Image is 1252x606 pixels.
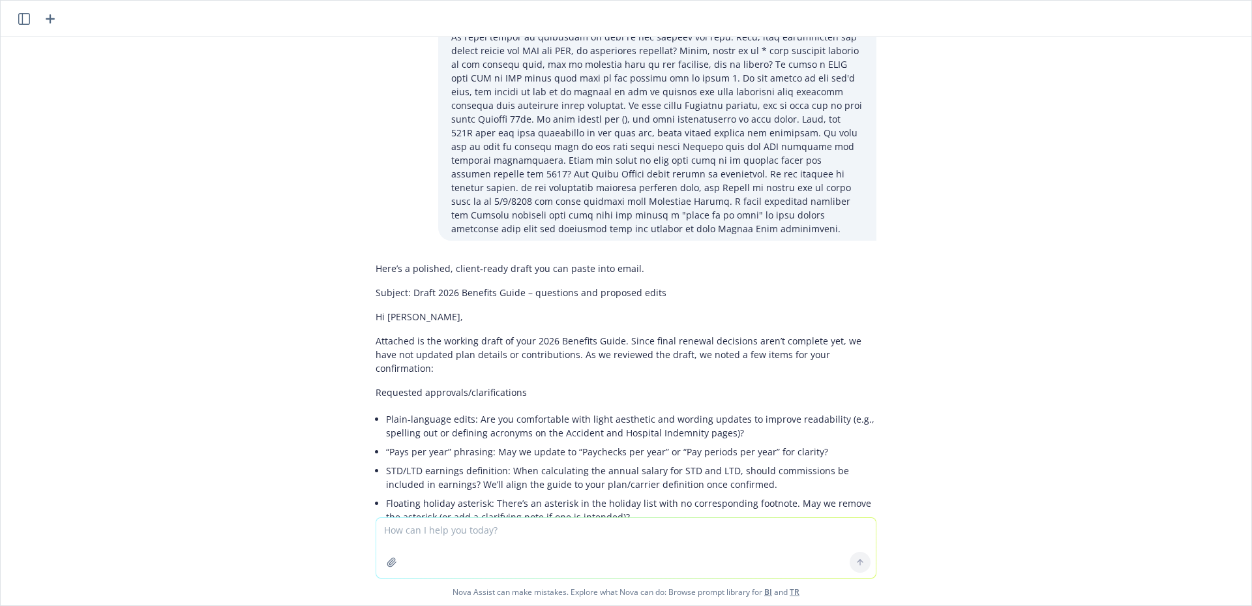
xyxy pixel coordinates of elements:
li: Plain‑language edits: Are you comfortable with light aesthetic and wording updates to improve rea... [386,410,876,442]
p: Hi [PERSON_NAME], [376,310,876,324]
a: BI [764,586,772,598]
li: Floating holiday asterisk: There’s an asterisk in the holiday list with no corresponding footnote... [386,494,876,526]
p: Requested approvals/clarifications [376,386,876,399]
p: Attached is the working draft of your 2026 Benefits Guide. Since final renewal decisions aren’t c... [376,334,876,375]
span: Nova Assist can make mistakes. Explore what Nova can do: Browse prompt library for and [6,579,1246,605]
p: Subject: Draft 2026 Benefits Guide – questions and proposed edits [376,286,876,299]
li: “Pays per year” phrasing: May we update to “Paychecks per year” or “Pay periods per year” for cla... [386,442,876,461]
li: STD/LTD earnings definition: When calculating the annual salary for STD and LTD, should commissio... [386,461,876,494]
a: TR [790,586,799,598]
p: Here’s a polished, client‑ready draft you can paste into email. [376,262,876,275]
